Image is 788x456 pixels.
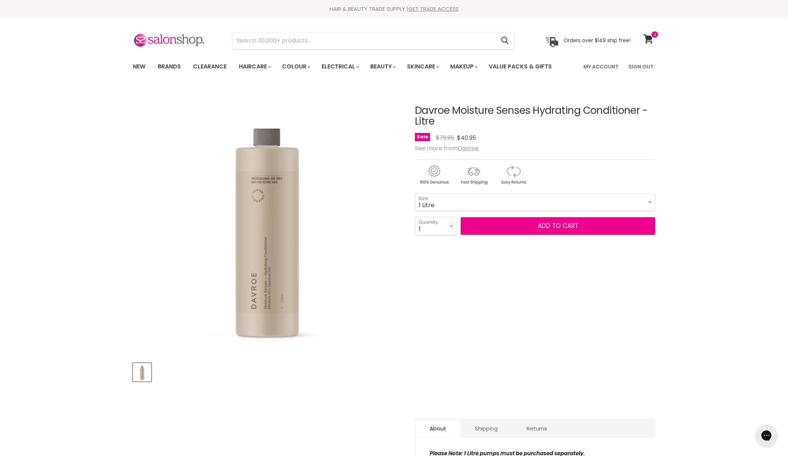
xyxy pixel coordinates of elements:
[124,5,664,13] div: HAIR & BEAUTY TRADE SUPPLY |
[538,222,578,230] span: Add to cart
[365,59,400,74] a: Beauty
[624,59,658,74] a: Sign Out
[445,59,482,74] a: Makeup
[277,59,315,74] a: Colour
[415,133,430,141] span: Sale
[415,217,456,235] select: Quantity
[512,420,561,437] a: Returns
[415,420,461,437] a: About
[461,420,512,437] a: Shipping
[124,56,664,77] nav: Main
[752,422,781,449] iframe: Gorgias live chat messenger
[579,59,623,74] a: My Account
[436,134,454,142] span: $79.95
[461,217,655,235] button: Add to cart
[134,364,151,381] img: Davroe Moisture Senses Hydrating Conditioner - Litre
[457,134,476,142] span: $40.95
[316,59,363,74] a: Electrical
[127,56,568,77] ul: Main menu
[133,363,151,381] button: Davroe Moisture Senses Hydrating Conditioner - Litre
[495,32,514,49] button: Search
[455,164,493,186] img: shipping.gif
[408,5,459,13] a: GET TRADE ACCESS
[233,59,275,74] a: Haircare
[133,87,402,356] div: Davroe Moisture Senses Hydrating Conditioner - Litre image. Click or Scroll to Zoom.
[233,32,495,49] input: Search
[152,59,186,74] a: Brands
[415,105,655,128] h1: Davroe Moisture Senses Hydrating Conditioner - Litre
[564,37,631,44] p: Orders over $149 ship free!
[415,144,479,152] span: See more from
[132,361,403,381] div: Product thumbnails
[188,59,232,74] a: Clearance
[494,164,532,186] img: returns.gif
[402,59,443,74] a: Skincare
[232,32,515,49] form: Product
[127,59,151,74] a: New
[415,164,453,186] img: genuine.gif
[458,144,479,152] a: Davroe
[483,59,557,74] a: Value Packs & Gifts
